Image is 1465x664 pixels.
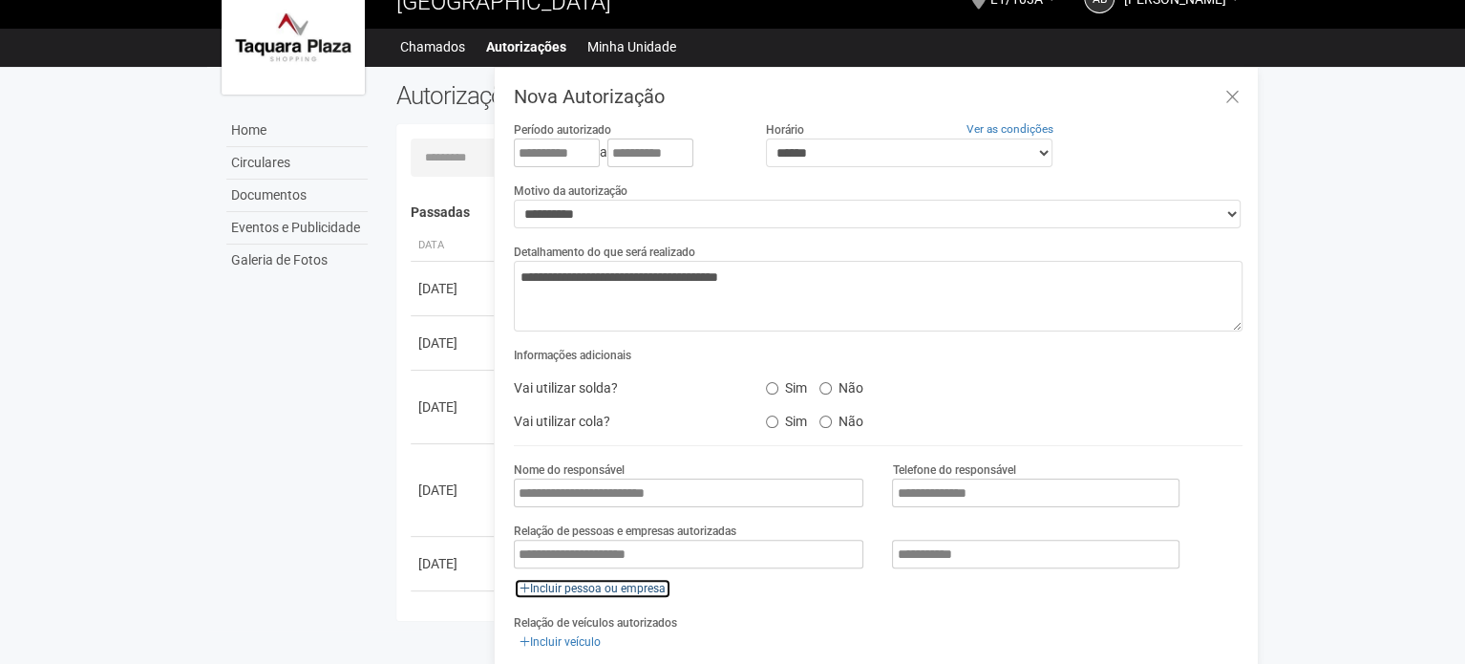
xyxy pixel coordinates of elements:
[587,33,676,60] a: Minha Unidade
[819,374,863,396] label: Não
[226,180,368,212] a: Documentos
[819,416,832,428] input: Não
[418,554,489,573] div: [DATE]
[226,245,368,276] a: Galeria de Fotos
[766,382,778,395] input: Sim
[514,632,606,653] a: Incluir veículo
[486,33,566,60] a: Autorizações
[514,347,631,364] label: Informações adicionais
[418,397,489,417] div: [DATE]
[514,578,671,599] a: Incluir pessoa ou empresa
[514,182,627,200] label: Motivo da autorização
[819,407,863,430] label: Não
[499,407,752,436] div: Vai utilizar cola?
[766,407,807,430] label: Sim
[418,333,489,353] div: [DATE]
[499,374,752,402] div: Vai utilizar solda?
[396,81,805,110] h2: Autorizações
[226,212,368,245] a: Eventos e Publicidade
[514,523,736,540] label: Relação de pessoas e empresas autorizadas
[892,461,1015,479] label: Telefone do responsável
[411,230,497,262] th: Data
[514,87,1242,106] h3: Nova Autorização
[819,382,832,395] input: Não
[514,139,737,167] div: a
[226,115,368,147] a: Home
[766,416,778,428] input: Sim
[514,614,677,632] label: Relação de veículos autorizados
[226,147,368,180] a: Circulares
[418,279,489,298] div: [DATE]
[966,122,1053,136] a: Ver as condições
[514,244,695,261] label: Detalhamento do que será realizado
[514,461,625,479] label: Nome do responsável
[400,33,465,60] a: Chamados
[514,121,611,139] label: Período autorizado
[766,374,807,396] label: Sim
[411,205,1229,220] h4: Passadas
[766,121,804,139] label: Horário
[418,481,489,500] div: [DATE]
